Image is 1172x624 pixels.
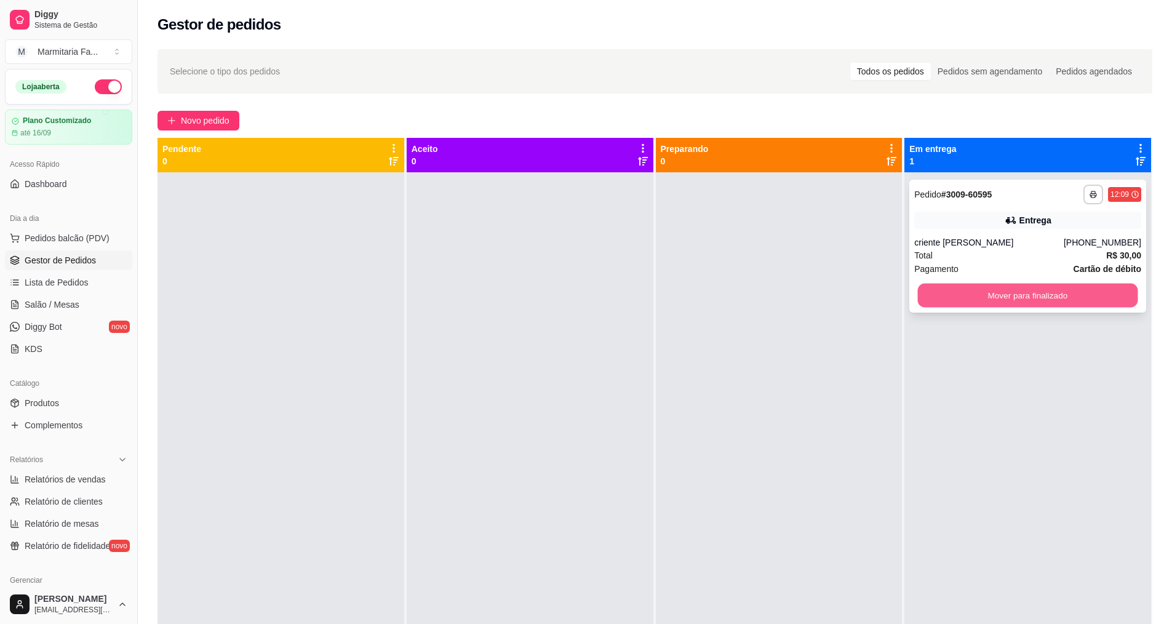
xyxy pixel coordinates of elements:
span: Diggy [34,9,127,20]
a: DiggySistema de Gestão [5,5,132,34]
a: Relatório de fidelidadenovo [5,536,132,556]
span: Relatórios [10,455,43,465]
span: Relatório de mesas [25,518,99,530]
span: Produtos [25,397,59,409]
h2: Gestor de pedidos [157,15,281,34]
a: Complementos [5,415,132,435]
button: Novo pedido [157,111,239,130]
a: Relatório de clientes [5,492,132,511]
div: Todos os pedidos [850,63,931,80]
p: 0 [162,155,201,167]
p: 0 [412,155,438,167]
a: Relatório de mesas [5,514,132,534]
span: Relatório de fidelidade [25,540,110,552]
span: Sistema de Gestão [34,20,127,30]
span: Pedidos balcão (PDV) [25,232,110,244]
p: Preparando [661,143,709,155]
div: Pedidos agendados [1049,63,1139,80]
a: Salão / Mesas [5,295,132,314]
div: Loja aberta [15,80,66,94]
button: Select a team [5,39,132,64]
a: Relatórios de vendas [5,470,132,489]
span: [PERSON_NAME] [34,594,113,605]
span: Relatórios de vendas [25,473,106,486]
strong: Cartão de débito [1074,264,1141,274]
a: Produtos [5,393,132,413]
article: até 16/09 [20,128,51,138]
button: Mover para finalizado [918,284,1138,308]
div: Catálogo [5,374,132,393]
div: Dia a dia [5,209,132,228]
span: plus [167,116,176,125]
div: Gerenciar [5,570,132,590]
span: Pagamento [914,262,959,276]
span: Salão / Mesas [25,298,79,311]
span: Selecione o tipo dos pedidos [170,65,280,78]
p: Em entrega [909,143,956,155]
a: Plano Customizadoaté 16/09 [5,110,132,145]
strong: R$ 30,00 [1106,250,1141,260]
div: criente [PERSON_NAME] [914,236,1064,249]
button: Pedidos balcão (PDV) [5,228,132,248]
strong: # 3009-60595 [941,190,992,199]
div: Acesso Rápido [5,154,132,174]
span: Dashboard [25,178,67,190]
span: Relatório de clientes [25,495,103,508]
a: Lista de Pedidos [5,273,132,292]
a: Dashboard [5,174,132,194]
a: Gestor de Pedidos [5,250,132,270]
span: KDS [25,343,42,355]
span: Lista de Pedidos [25,276,89,289]
div: 12:09 [1110,190,1129,199]
div: [PHONE_NUMBER] [1064,236,1141,249]
div: Entrega [1019,214,1051,226]
span: Gestor de Pedidos [25,254,96,266]
a: Diggy Botnovo [5,317,132,337]
span: Diggy Bot [25,321,62,333]
span: Total [914,249,933,262]
article: Plano Customizado [23,116,91,126]
p: 0 [661,155,709,167]
div: Pedidos sem agendamento [931,63,1049,80]
p: Aceito [412,143,438,155]
span: Novo pedido [181,114,229,127]
span: Pedido [914,190,941,199]
div: Marmitaria Fa ... [38,46,98,58]
a: KDS [5,339,132,359]
span: Complementos [25,419,82,431]
button: Alterar Status [95,79,122,94]
p: 1 [909,155,956,167]
button: [PERSON_NAME][EMAIL_ADDRESS][DOMAIN_NAME] [5,590,132,619]
span: [EMAIL_ADDRESS][DOMAIN_NAME] [34,605,113,615]
p: Pendente [162,143,201,155]
span: M [15,46,28,58]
